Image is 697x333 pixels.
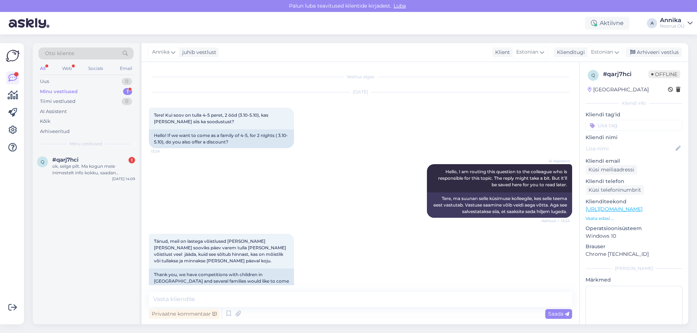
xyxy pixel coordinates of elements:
[586,185,644,195] div: Küsi telefoninumbrit
[40,118,50,125] div: Kõik
[554,49,585,56] div: Klienditugi
[149,74,572,80] div: Vestlus algas
[586,206,643,212] a: [URL][DOMAIN_NAME]
[542,218,570,224] span: Nähtud ✓ 13:24
[52,157,78,163] span: #qarj7hci
[38,64,47,73] div: All
[586,134,682,141] p: Kliendi nimi
[660,23,685,29] div: Noorus OÜ
[61,64,73,73] div: Web
[151,149,178,154] span: 13:24
[154,238,287,263] span: Tänud, meil on lastega võistlused [PERSON_NAME] [PERSON_NAME] sooviks päev varem tulla [PERSON_NA...
[586,250,682,258] p: Chrome [TECHNICAL_ID]
[149,89,572,95] div: [DATE]
[586,120,682,131] input: Lisa tag
[149,269,294,307] div: Thank you, we have competitions with children in [GEOGRAPHIC_DATA] and several families would lik...
[660,17,685,23] div: Annika
[492,49,510,56] div: Klient
[626,47,682,57] div: Arhiveeri vestlus
[591,48,613,56] span: Estonian
[586,157,682,165] p: Kliendi email
[543,158,570,164] span: AI Assistent
[516,48,538,56] span: Estonian
[112,176,135,182] div: [DATE] 14:09
[6,49,20,63] img: Askly Logo
[118,64,134,73] div: Email
[648,70,680,78] span: Offline
[586,198,682,205] p: Klienditeekond
[586,165,637,175] div: Küsi meiliaadressi
[123,88,132,95] div: 1
[149,309,220,319] div: Privaatne kommentaar
[586,145,674,153] input: Lisa nimi
[40,98,76,105] div: Tiimi vestlused
[603,70,648,79] div: # qarj7hci
[586,243,682,250] p: Brauser
[660,17,693,29] a: AnnikaNoorus OÜ
[586,225,682,232] p: Operatsioonisüsteem
[40,128,70,135] div: Arhiveeritud
[179,49,216,56] div: juhib vestlust
[52,163,135,176] div: ok, selge pilt. Ma kogun meie inimestelt info kokku, saadan inimeste arvu [PERSON_NAME] on 2 ööd,...
[70,141,102,147] span: Minu vestlused
[548,311,569,317] span: Saada
[391,3,408,9] span: Luba
[122,78,132,85] div: 0
[122,98,132,105] div: 0
[586,276,682,284] p: Märkmed
[438,169,568,187] span: Hello, I am routing this question to the colleague who is responsible for this topic. The reply m...
[129,157,135,163] div: 1
[647,18,657,28] div: A
[40,88,78,95] div: Minu vestlused
[40,78,49,85] div: Uus
[40,108,67,115] div: AI Assistent
[586,100,682,107] div: Kliendi info
[87,64,105,73] div: Socials
[586,111,682,118] p: Kliendi tag'id
[586,215,682,222] p: Vaata edasi ...
[585,17,629,30] div: Aktiivne
[588,86,649,93] div: [GEOGRAPHIC_DATA]
[586,178,682,185] p: Kliendi telefon
[586,265,682,272] div: [PERSON_NAME]
[149,129,294,148] div: Hello! If we want to come as a family of 4-5, for 2 nights ( 3.10-5.10), do you also offer a disc...
[45,50,74,57] span: Otsi kliente
[152,48,170,56] span: Annika
[586,232,682,240] p: Windows 10
[154,112,269,124] span: Tere! Kui soov on tulla 4-5 peret, 2 ööd (3.10-5.10), kas [PERSON_NAME] siis ka soodustust?
[591,72,595,78] span: q
[427,192,572,218] div: Tere, ma suunan selle küsimuse kolleegile, kes selle teema eest vastutab. Vastuse saamine võib ve...
[41,159,44,165] span: q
